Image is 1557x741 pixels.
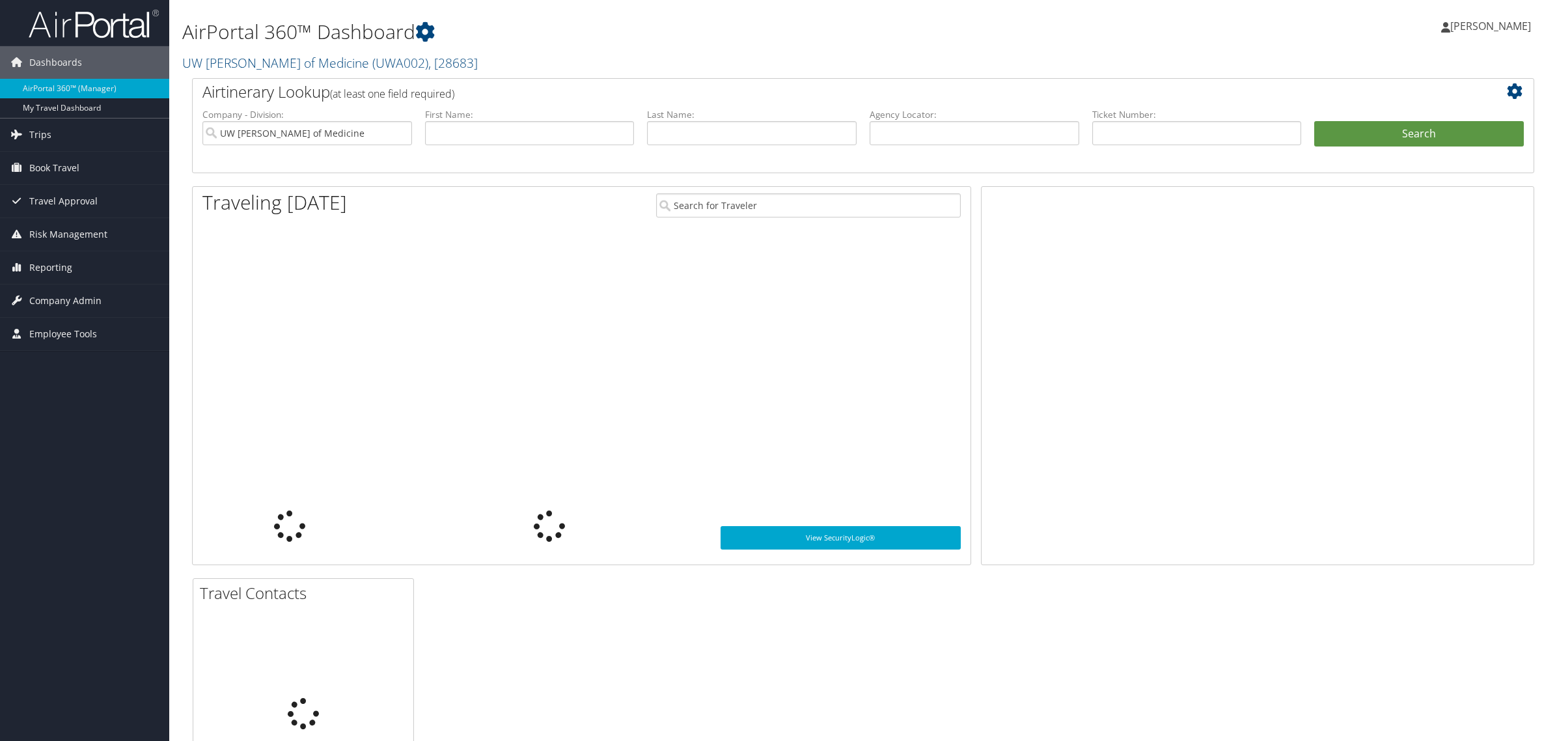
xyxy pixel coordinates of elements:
label: Last Name: [647,108,857,121]
h2: Travel Contacts [200,582,413,604]
span: Book Travel [29,152,79,184]
span: (at least one field required) [330,87,454,101]
span: Trips [29,119,51,151]
span: Company Admin [29,285,102,317]
h2: Airtinerary Lookup [202,81,1412,103]
span: Employee Tools [29,318,97,350]
a: [PERSON_NAME] [1441,7,1544,46]
h1: Traveling [DATE] [202,189,347,216]
img: airportal-logo.png [29,8,159,39]
input: Search for Traveler [656,193,961,217]
label: Ticket Number: [1092,108,1302,121]
a: View SecurityLogic® [721,526,960,550]
span: ( UWA002 ) [372,54,428,72]
span: Reporting [29,251,72,284]
span: Travel Approval [29,185,98,217]
a: UW [PERSON_NAME] of Medicine [182,54,478,72]
label: Company - Division: [202,108,412,121]
span: [PERSON_NAME] [1450,19,1531,33]
h1: AirPortal 360™ Dashboard [182,18,1090,46]
label: First Name: [425,108,635,121]
label: Agency Locator: [870,108,1079,121]
button: Search [1314,121,1524,147]
span: Dashboards [29,46,82,79]
span: , [ 28683 ] [428,54,478,72]
span: Risk Management [29,218,107,251]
